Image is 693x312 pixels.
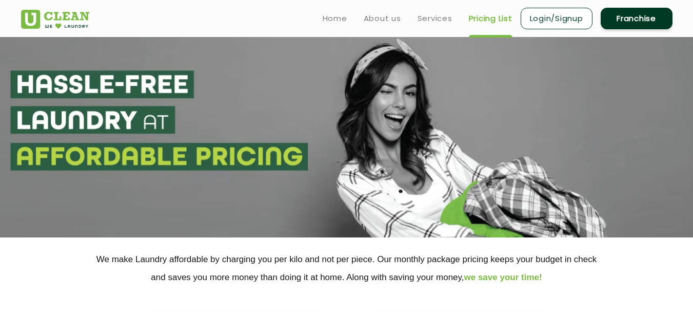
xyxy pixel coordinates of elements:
a: Pricing List [469,12,512,25]
a: Login/Signup [521,8,592,29]
span: we save your time! [464,272,542,282]
img: UClean Laundry and Dry Cleaning [21,10,89,29]
a: About us [364,12,401,25]
p: We make Laundry affordable by charging you per kilo and not per piece. Our monthly package pricin... [21,250,672,286]
a: Franchise [601,8,672,29]
a: Services [418,12,452,25]
a: Home [323,12,347,25]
